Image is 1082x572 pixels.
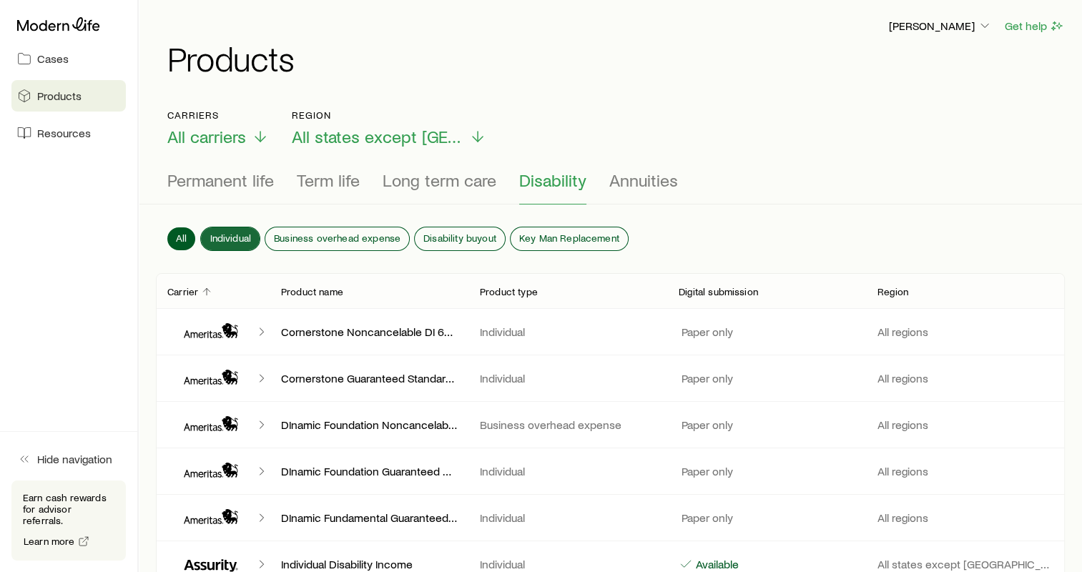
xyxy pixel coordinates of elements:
[167,170,274,190] span: Permanent life
[167,227,195,250] button: All
[167,286,198,297] p: Carrier
[11,480,126,561] div: Earn cash rewards for advisor referrals.Learn more
[480,371,656,385] p: Individual
[480,464,656,478] p: Individual
[167,170,1053,204] div: Product types
[167,41,1065,75] h1: Products
[176,232,187,244] span: All
[210,232,251,244] span: Individual
[519,170,586,190] span: Disability
[480,557,656,571] p: Individual
[609,170,678,190] span: Annuities
[281,286,343,297] p: Product name
[37,51,69,66] span: Cases
[11,443,126,475] button: Hide navigation
[281,418,457,432] p: DInamic Foundation Noncancelable DI 6A/M - 2A/M Business Overhead Expense (BOE) Guaranteed Renewa...
[11,43,126,74] a: Cases
[480,418,656,432] p: Business overhead expense
[679,464,733,478] p: Paper only
[423,232,496,244] span: Disability buyout
[23,492,114,526] p: Earn cash rewards for advisor referrals.
[292,127,463,147] span: All states except [GEOGRAPHIC_DATA]
[167,109,269,121] p: Carriers
[889,19,992,33] p: [PERSON_NAME]
[415,227,505,250] button: Disability buyout
[679,325,733,339] p: Paper only
[24,536,75,546] span: Learn more
[167,109,269,147] button: CarriersAll carriers
[281,325,457,339] p: Cornerstone Noncancelable DI 6A/M - 2A/M Guaranteed Renewable 6A/M-3A/M
[877,418,1053,432] p: All regions
[679,371,733,385] p: Paper only
[201,227,260,250] button: Individual
[511,227,628,250] button: Key Man Replacement
[274,232,400,244] span: Business overhead expense
[265,227,409,250] button: Business overhead expense
[480,325,656,339] p: Individual
[37,452,112,466] span: Hide navigation
[167,127,246,147] span: All carriers
[1004,18,1065,34] button: Get help
[281,511,457,525] p: DInamic Fundamental Guaranteed Renewable Issue Ages [DEMOGRAPHIC_DATA] Guaranteed Standard Issue ...
[877,464,1053,478] p: All regions
[11,117,126,149] a: Resources
[679,286,758,297] p: Digital submission
[877,286,908,297] p: Region
[281,557,457,571] p: Individual Disability Income
[281,371,457,385] p: Cornerstone Guaranteed Standard Issue (GSI) Program Noncancelable & Guaranteed Renewable DI 15%, ...
[480,511,656,525] p: Individual
[281,464,457,478] p: DInamic Foundation Guaranteed Standard Issue (GSI) Program Noncancelable & Guaranteed Renewable D...
[877,557,1053,571] p: All states except [GEOGRAPHIC_DATA]
[480,286,538,297] p: Product type
[297,170,360,190] span: Term life
[693,557,739,571] p: Available
[37,89,82,103] span: Products
[679,418,733,432] p: Paper only
[383,170,496,190] span: Long term care
[292,109,486,121] p: Region
[11,80,126,112] a: Products
[519,232,619,244] span: Key Man Replacement
[292,109,486,147] button: RegionAll states except [GEOGRAPHIC_DATA]
[37,126,91,140] span: Resources
[888,18,993,35] button: [PERSON_NAME]
[679,511,733,525] p: Paper only
[877,511,1053,525] p: All regions
[877,325,1053,339] p: All regions
[877,371,1053,385] p: All regions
